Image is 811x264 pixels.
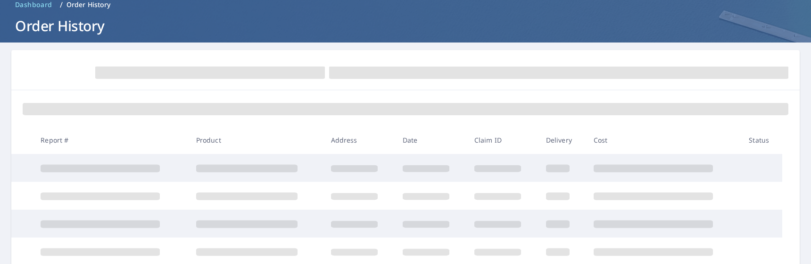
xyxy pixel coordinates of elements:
th: Product [189,126,323,154]
th: Status [741,126,782,154]
th: Date [395,126,467,154]
th: Report # [33,126,188,154]
h1: Order History [11,16,800,35]
th: Address [323,126,395,154]
th: Delivery [538,126,586,154]
th: Cost [586,126,742,154]
th: Claim ID [467,126,538,154]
